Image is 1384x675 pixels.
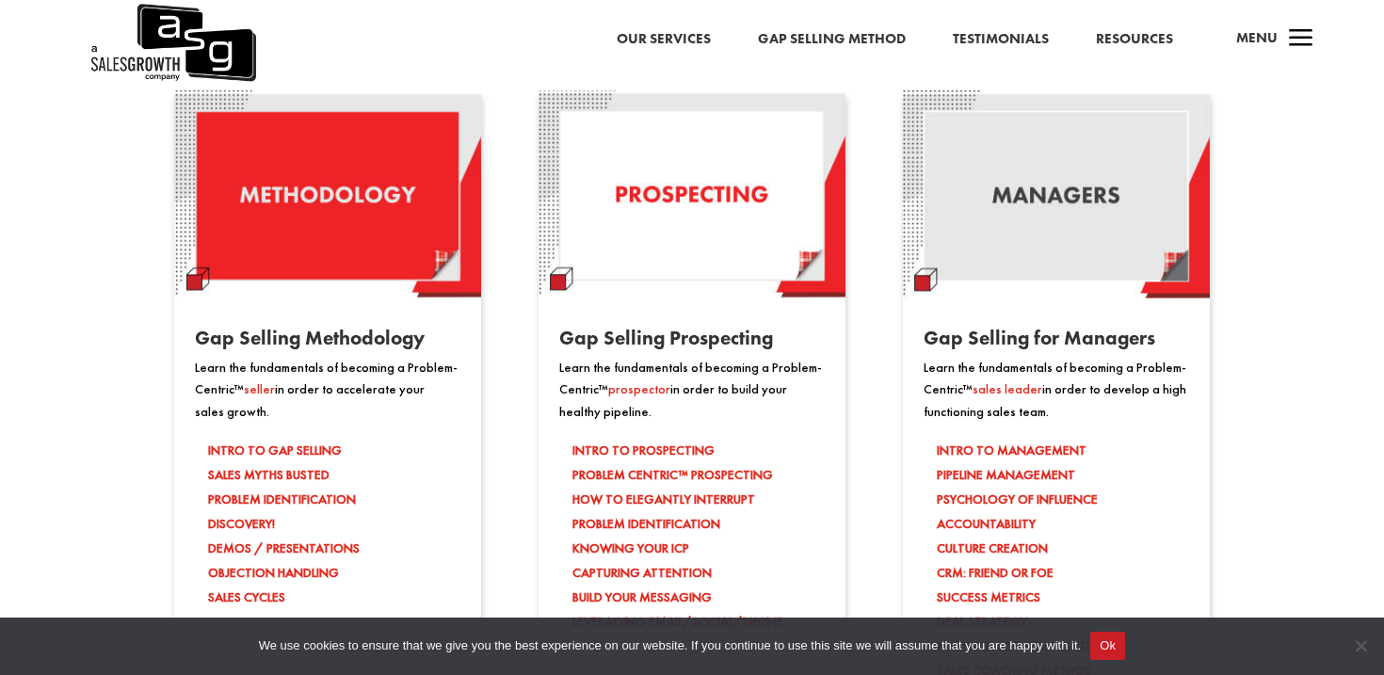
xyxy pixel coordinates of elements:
span: We use cookies to ensure that we give you the best experience on our website. If you continue to ... [259,636,1081,655]
a: Testimonials [953,27,1049,52]
a: Gap Selling Method [758,27,906,52]
span: No [1351,636,1370,655]
li: DEAL STRATEGY [937,609,1189,634]
span: seller [244,380,275,397]
span: Gap Selling for Managers [924,325,1155,350]
li: DISCOVERY! [208,511,460,536]
li: CAPTURING ATTENTION [572,560,825,585]
li: PROBLEM CENTRIC™ PROSPECTING HOW TO ELEGANTLY INTERRUPT PROBLEM IDENTIFICATION [572,462,825,536]
li: PIPELINE MANAGEMENT [937,462,1189,487]
li: BUILD YOUR MESSAGING LEVERAGING EMAIL/SOCIAL/PHONE [572,585,825,634]
p: Learn the fundamentals of becoming a Problem-Centric™ in order to develop a high functioning sale... [924,357,1189,424]
span: prospector [608,380,670,397]
li: KNOWING YOUR ICP [572,536,825,560]
span: sales leader [973,380,1042,397]
li: CULTURE CREATION [937,536,1189,560]
li: PROBLEM IDENTIFICATION [208,487,460,511]
li: SALES MYTHS BUSTED [208,462,460,487]
span: Gap Selling Prospecting [559,325,773,350]
a: Our Services [617,27,711,52]
li: OBJECTION HANDLING [208,560,460,585]
p: Learn the fundamentals of becoming a Problem-Centric™ in order to build your healthy pipeline. [559,357,825,424]
span: a [1282,21,1320,58]
li: INTRO TO PROSPECTING [572,438,825,462]
li: ACCOUNTABILITY [937,511,1189,536]
button: Ok [1090,632,1125,660]
li: INTRO TO GAP SELLING [208,438,460,462]
li: SALES CYCLES [208,585,460,609]
span: Menu [1236,28,1278,47]
li: SUCCESS METRICS [937,585,1189,609]
span: Gap Selling Methodology [195,325,425,350]
li: PSYCHOLOGY OF INFLUENCE [937,487,1189,511]
p: Learn the fundamentals of becoming a Problem-Centric™ in order to accelerate your sales growth. [195,357,460,424]
li: CRM: FRIEND OR FOE [937,560,1189,585]
a: Resources [1096,27,1173,52]
li: INTRO TO MANAGEMENT [937,438,1189,462]
li: DEMOS / PRESENTATIONS [208,536,460,560]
